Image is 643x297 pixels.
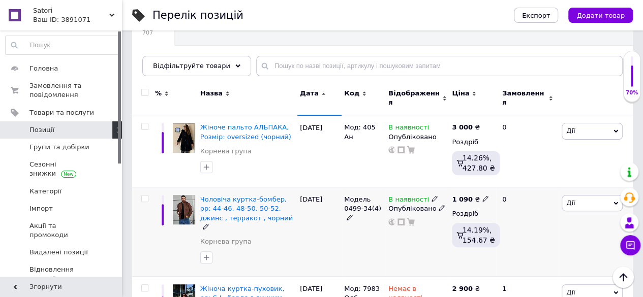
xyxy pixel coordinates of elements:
div: Опубліковано [388,133,447,142]
div: 0 [496,187,559,277]
button: Додати товар [568,8,633,23]
span: Мод: 405 Ан [344,123,375,140]
div: ₴ [452,284,480,293]
span: Додати товар [576,12,625,19]
img: Чоловіча куртка-бомбер, рр: 44-46, 48-50, 50-52, джинс , терракот , чорний [173,195,195,224]
input: Пошук [6,36,119,54]
span: Замовлення [502,89,546,107]
b: 2 900 [452,285,473,292]
span: Експорт [522,12,550,19]
span: 14.26%, 427.80 ₴ [462,154,495,172]
div: [DATE] [297,115,342,187]
span: 14.19%, 154.67 ₴ [462,226,495,244]
span: Товари та послуги [29,108,94,117]
div: Опубліковано [388,204,447,213]
span: Відфільтруйте товари [153,62,230,70]
b: 3 000 [452,123,473,131]
span: Імпорт [29,204,53,213]
a: Корнева група [200,237,252,246]
span: Satori [33,6,109,15]
span: Код [344,89,359,98]
span: Назва [200,89,223,98]
span: В наявності [388,195,429,206]
a: Корнева група [200,147,252,156]
button: Чат з покупцем [620,235,640,255]
span: Дії [566,127,575,135]
span: Модель 0499-34(4) [344,195,381,212]
span: Ціна [452,89,469,98]
button: Експорт [514,8,559,23]
input: Пошук по назві позиції, артикулу і пошуковим запитам [256,56,623,76]
span: Головна [29,64,58,73]
div: Роздріб [452,209,494,218]
div: Перелік позицій [152,10,243,21]
span: Замовлення та повідомлення [29,81,94,100]
b: 1 090 [452,195,473,203]
span: Групи та добірки [29,143,89,152]
div: Роздріб [452,138,494,147]
img: Жіноче пальто АЛЬПАКА, Розмір: oversized (чорний) [173,123,195,152]
span: Категорії [29,187,62,196]
span: 707 [142,29,154,37]
div: ₴ [452,195,489,204]
div: ₴ [452,123,480,132]
span: Дії [566,288,575,296]
div: Ваш ID: 3891071 [33,15,122,24]
span: Дата [300,89,319,98]
span: Акції та промокоди [29,221,94,240]
div: 70% [624,89,640,96]
span: Відновлення позицій [29,265,94,283]
span: Позиції [29,125,54,135]
span: В наявності [388,123,429,134]
a: Чоловіча куртка-бомбер, рр: 44-46, 48-50, 50-52, джинс , терракот , чорний [200,195,293,221]
button: Наверх [613,267,634,288]
a: Жіноче пальто АЛЬПАКА, Розмір: oversized (чорний) [200,123,291,140]
span: Видалені позиції [29,248,88,257]
div: 0 [496,115,559,187]
div: [DATE] [297,187,342,277]
span: % [155,89,162,98]
span: Дії [566,199,575,207]
span: Сезонні знижки [29,160,94,178]
span: Відображення [388,89,440,107]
